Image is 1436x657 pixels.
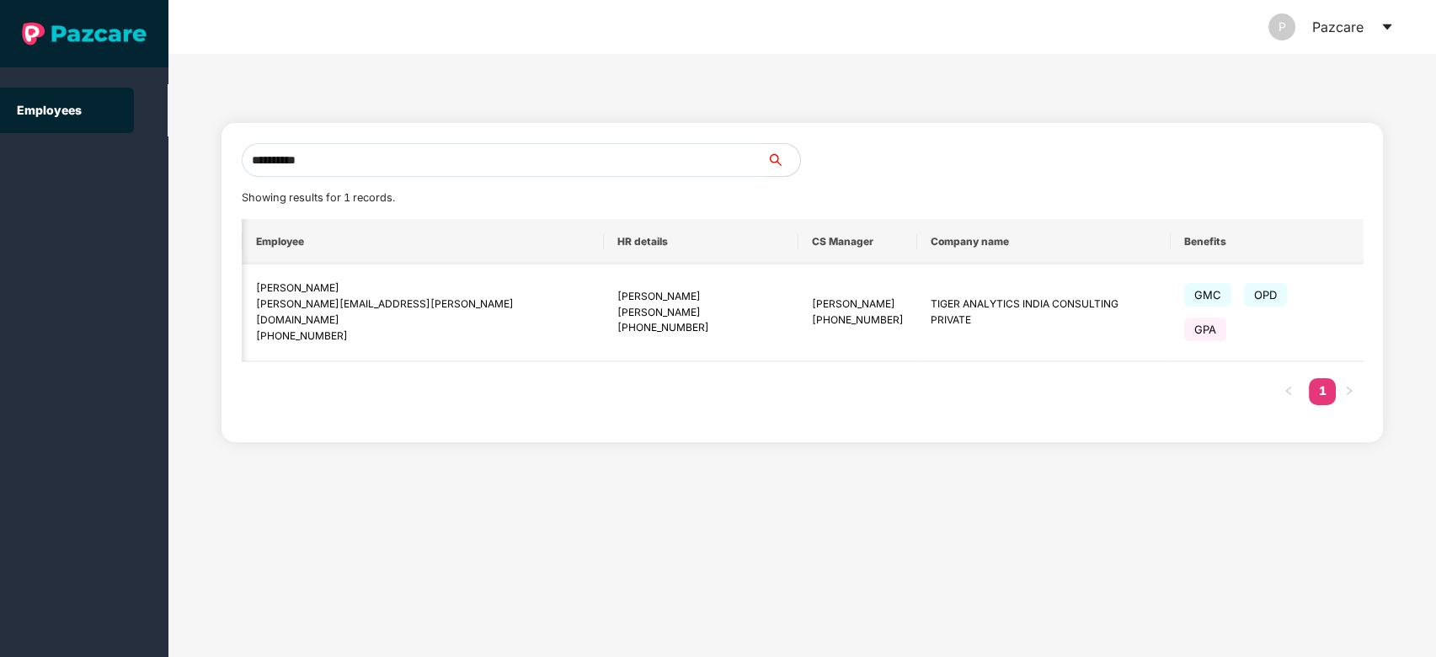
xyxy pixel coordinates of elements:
[617,289,785,321] div: [PERSON_NAME] [PERSON_NAME]
[1184,283,1231,307] span: GMC
[1344,386,1354,396] span: right
[812,296,904,312] div: [PERSON_NAME]
[1279,13,1286,40] span: P
[766,153,800,167] span: search
[1380,20,1394,34] span: caret-down
[766,143,801,177] button: search
[1171,219,1365,264] th: Benefits
[1284,386,1294,396] span: left
[256,296,590,328] div: [PERSON_NAME][EMAIL_ADDRESS][PERSON_NAME][DOMAIN_NAME]
[1275,378,1302,405] li: Previous Page
[1309,378,1336,403] a: 1
[798,219,917,264] th: CS Manager
[17,103,82,117] a: Employees
[617,320,785,336] div: [PHONE_NUMBER]
[242,191,395,204] span: Showing results for 1 records.
[1275,378,1302,405] button: left
[243,219,604,264] th: Employee
[604,219,798,264] th: HR details
[256,280,590,296] div: [PERSON_NAME]
[1336,378,1363,405] li: Next Page
[1244,283,1287,307] span: OPD
[1184,318,1226,341] span: GPA
[1336,378,1363,405] button: right
[1309,378,1336,405] li: 1
[917,264,1171,361] td: TIGER ANALYTICS INDIA CONSULTING PRIVATE
[256,328,590,345] div: [PHONE_NUMBER]
[812,312,904,328] div: [PHONE_NUMBER]
[917,219,1171,264] th: Company name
